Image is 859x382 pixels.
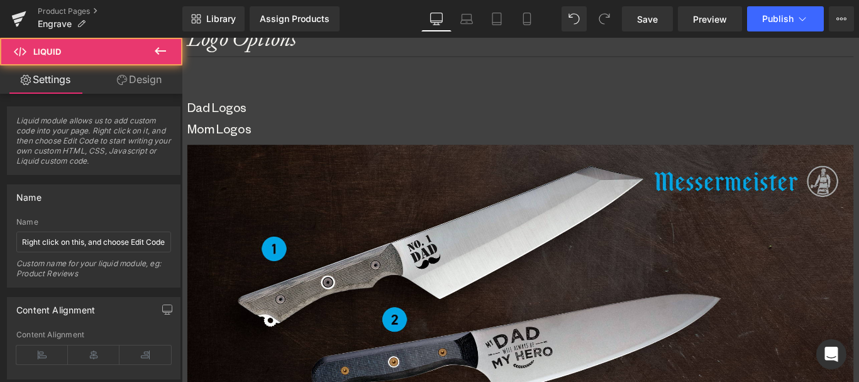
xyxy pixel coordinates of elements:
span: Liquid module allows us to add custom code into your page. Right click on it, and then choose Edi... [16,116,171,174]
a: Tablet [482,6,512,31]
div: Name [16,185,42,203]
a: Design [94,65,185,94]
span: Liquid [33,47,61,57]
div: Name [16,218,171,227]
a: Preview [678,6,742,31]
button: More [829,6,854,31]
a: Desktop [421,6,452,31]
button: Publish [747,6,824,31]
span: Engrave [38,19,72,29]
a: Mobile [512,6,542,31]
div: Content Alignment [16,330,171,339]
div: Custom name for your liquid module, eg: Product Reviews [16,259,171,287]
a: Product Pages [38,6,182,16]
div: Mom Logos [6,90,755,114]
div: Open Intercom Messenger [816,339,846,369]
iframe: To enrich screen reader interactions, please activate Accessibility in Grammarly extension settings [182,38,859,382]
a: Laptop [452,6,482,31]
div: Dad Logos [6,65,755,89]
div: Assign Products [260,14,330,24]
a: New Library [182,6,245,31]
span: Preview [693,13,727,26]
div: Content Alignment [16,298,95,315]
span: Publish [762,14,794,24]
button: Undo [562,6,587,31]
span: Save [637,13,658,26]
button: Redo [592,6,617,31]
span: Library [206,13,236,25]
